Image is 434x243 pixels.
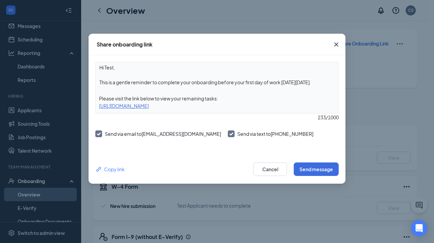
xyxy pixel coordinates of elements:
[411,220,427,236] div: Open Intercom Messenger
[105,131,221,137] span: Send via email to [EMAIL_ADDRESS][DOMAIN_NAME]
[253,162,287,176] button: Cancel
[96,95,338,102] div: Please visit the link below to view your remaining tasks:
[327,34,345,55] button: Close
[95,165,125,173] button: Link Copy link
[95,114,339,121] div: 233 / 1000
[95,166,102,173] svg: Link
[95,165,125,173] div: Copy link
[96,102,338,110] div: [URL][DOMAIN_NAME]
[96,62,338,87] textarea: Hi Test, This is a gentle reminder to complete your onboarding before your first day of work [DAT...
[237,131,313,137] span: Send via text to [PHONE_NUMBER]
[332,40,340,49] svg: Cross
[97,41,152,48] div: Share onboarding link
[294,162,339,176] button: Send message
